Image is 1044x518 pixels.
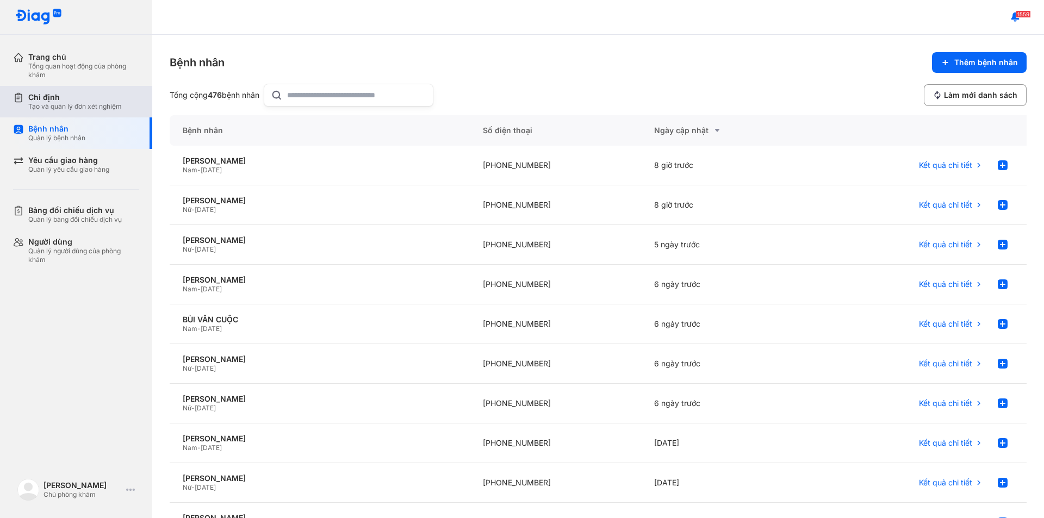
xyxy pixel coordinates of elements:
[191,364,195,372] span: -
[191,205,195,214] span: -
[470,463,641,503] div: [PHONE_NUMBER]
[191,245,195,253] span: -
[932,52,1027,73] button: Thêm bệnh nhân
[197,324,201,333] span: -
[28,124,85,134] div: Bệnh nhân
[197,444,201,452] span: -
[201,285,222,293] span: [DATE]
[470,146,641,185] div: [PHONE_NUMBER]
[183,483,191,491] span: Nữ
[919,200,972,210] span: Kết quả chi tiết
[470,115,641,146] div: Số điện thoại
[954,58,1018,67] span: Thêm bệnh nhân
[1016,10,1031,18] span: 1559
[944,90,1017,100] span: Làm mới danh sách
[641,146,812,185] div: 8 giờ trước
[201,444,222,452] span: [DATE]
[183,275,457,285] div: [PERSON_NAME]
[183,444,197,452] span: Nam
[191,404,195,412] span: -
[191,483,195,491] span: -
[183,354,457,364] div: [PERSON_NAME]
[641,265,812,304] div: 6 ngày trước
[470,265,641,304] div: [PHONE_NUMBER]
[919,398,972,408] span: Kết quả chi tiết
[43,490,122,499] div: Chủ phòng khám
[170,55,225,70] div: Bệnh nhân
[28,92,122,102] div: Chỉ định
[183,315,457,324] div: BÙI VĂN CUỘC
[183,235,457,245] div: [PERSON_NAME]
[919,279,972,289] span: Kết quả chi tiết
[183,473,457,483] div: [PERSON_NAME]
[183,156,457,166] div: [PERSON_NAME]
[470,423,641,463] div: [PHONE_NUMBER]
[201,324,222,333] span: [DATE]
[183,364,191,372] span: Nữ
[28,134,85,142] div: Quản lý bệnh nhân
[17,479,39,501] img: logo
[641,304,812,344] div: 6 ngày trước
[183,245,191,253] span: Nữ
[919,478,972,488] span: Kết quả chi tiết
[641,384,812,423] div: 6 ngày trước
[170,90,259,100] div: Tổng cộng bệnh nhân
[470,384,641,423] div: [PHONE_NUMBER]
[470,185,641,225] div: [PHONE_NUMBER]
[183,434,457,444] div: [PERSON_NAME]
[15,9,62,26] img: logo
[28,215,122,224] div: Quản lý bảng đối chiếu dịch vụ
[654,124,799,137] div: Ngày cập nhật
[43,480,122,490] div: [PERSON_NAME]
[183,205,191,214] span: Nữ
[924,84,1027,106] button: Làm mới danh sách
[28,247,139,264] div: Quản lý người dùng của phòng khám
[183,404,191,412] span: Nữ
[28,205,122,215] div: Bảng đối chiếu dịch vụ
[183,324,197,333] span: Nam
[170,115,470,146] div: Bệnh nhân
[641,463,812,503] div: [DATE]
[919,240,972,249] span: Kết quả chi tiết
[28,155,109,165] div: Yêu cầu giao hàng
[919,438,972,448] span: Kết quả chi tiết
[183,196,457,205] div: [PERSON_NAME]
[28,165,109,174] div: Quản lý yêu cầu giao hàng
[470,304,641,344] div: [PHONE_NUMBER]
[919,160,972,170] span: Kết quả chi tiết
[201,166,222,174] span: [DATE]
[195,205,216,214] span: [DATE]
[28,52,139,62] div: Trang chủ
[208,90,222,99] span: 476
[195,483,216,491] span: [DATE]
[28,102,122,111] div: Tạo và quản lý đơn xét nghiệm
[919,319,972,329] span: Kết quả chi tiết
[195,245,216,253] span: [DATE]
[183,394,457,404] div: [PERSON_NAME]
[919,359,972,369] span: Kết quả chi tiết
[470,225,641,265] div: [PHONE_NUMBER]
[641,423,812,463] div: [DATE]
[197,285,201,293] span: -
[470,344,641,384] div: [PHONE_NUMBER]
[28,62,139,79] div: Tổng quan hoạt động của phòng khám
[195,364,216,372] span: [DATE]
[641,185,812,225] div: 8 giờ trước
[197,166,201,174] span: -
[183,166,197,174] span: Nam
[183,285,197,293] span: Nam
[28,237,139,247] div: Người dùng
[641,344,812,384] div: 6 ngày trước
[641,225,812,265] div: 5 ngày trước
[195,404,216,412] span: [DATE]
